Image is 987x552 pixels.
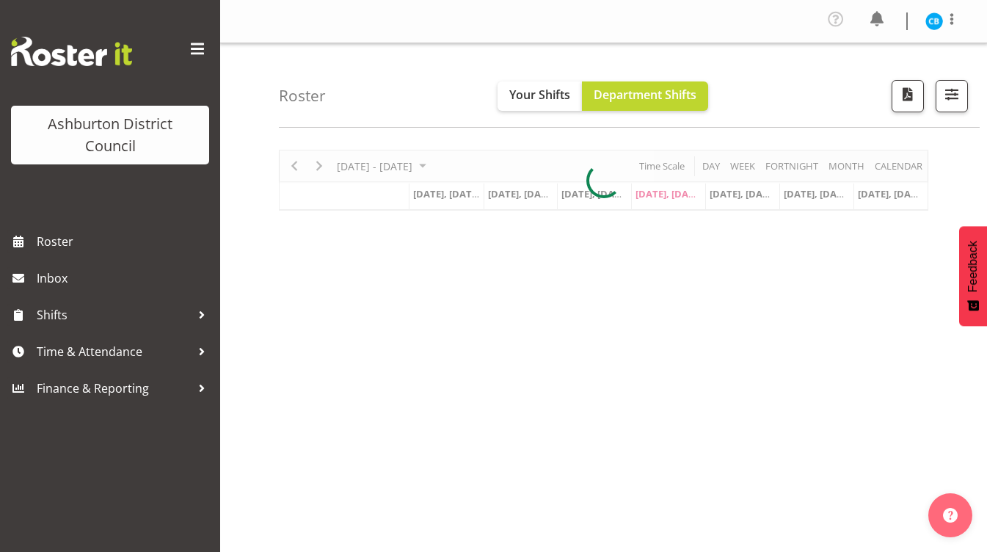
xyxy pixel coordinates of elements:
button: Download a PDF of the roster according to the set date range. [892,80,924,112]
span: Finance & Reporting [37,377,191,399]
div: Ashburton District Council [26,113,194,157]
span: Time & Attendance [37,341,191,363]
span: Roster [37,230,213,253]
img: help-xxl-2.png [943,508,958,523]
img: celeste-bennett10001.jpg [925,12,943,30]
button: Filter Shifts [936,80,968,112]
span: Your Shifts [509,87,570,103]
span: Shifts [37,304,191,326]
button: Department Shifts [582,81,708,111]
span: Feedback [966,241,980,292]
button: Feedback - Show survey [959,226,987,326]
span: Department Shifts [594,87,696,103]
img: Rosterit website logo [11,37,132,66]
span: Inbox [37,267,213,289]
button: Your Shifts [498,81,582,111]
h4: Roster [279,87,326,104]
